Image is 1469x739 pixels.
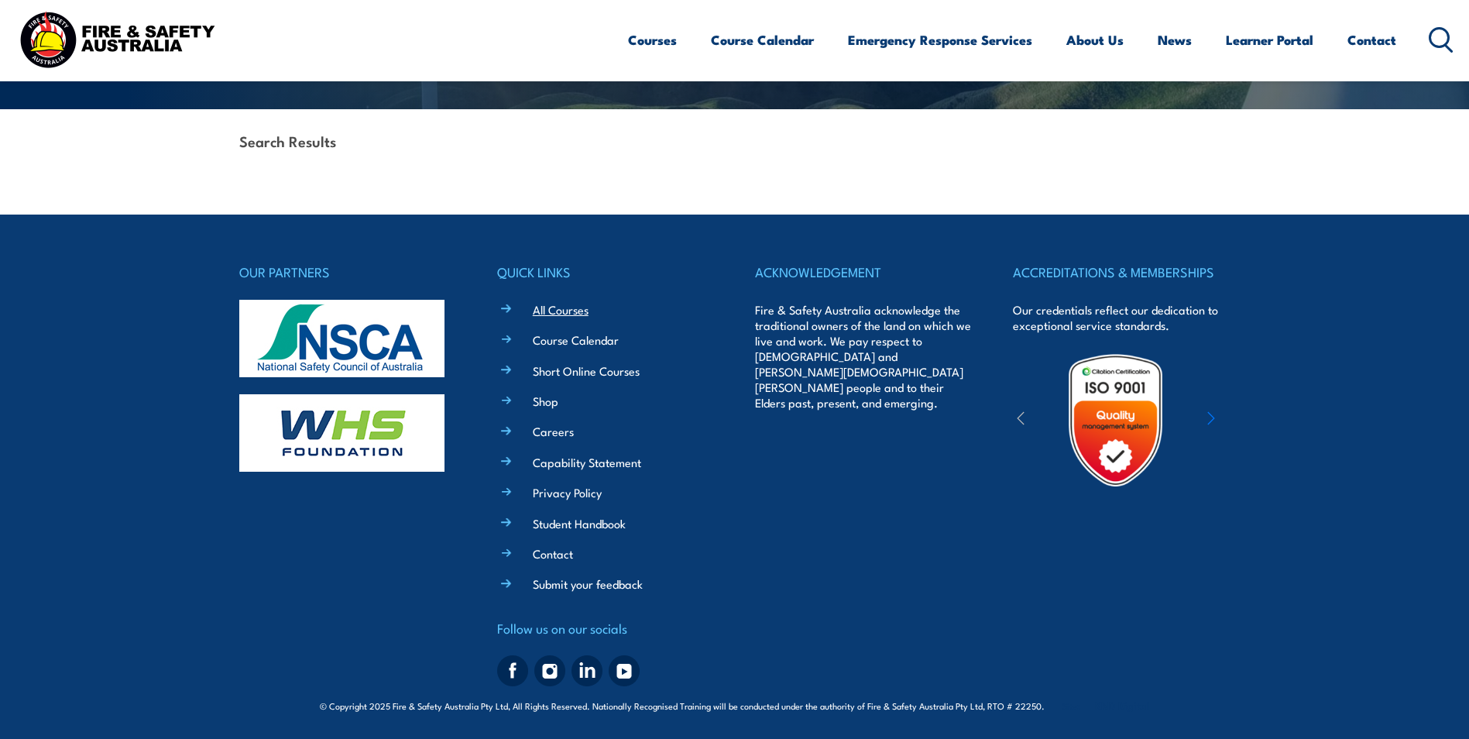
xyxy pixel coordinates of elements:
a: About Us [1066,19,1124,60]
h4: ACKNOWLEDGEMENT [755,261,972,283]
h4: ACCREDITATIONS & MEMBERSHIPS [1013,261,1230,283]
a: Careers [533,423,574,439]
a: Contact [533,545,573,562]
a: Student Handbook [533,515,626,531]
img: nsca-logo-footer [239,300,444,377]
a: Short Online Courses [533,363,640,379]
a: All Courses [533,301,589,318]
a: KND Digital [1095,697,1149,713]
a: Learner Portal [1226,19,1313,60]
a: Capability Statement [533,454,641,470]
span: © Copyright 2025 Fire & Safety Australia Pty Ltd, All Rights Reserved. Nationally Recognised Trai... [320,698,1149,713]
a: Courses [628,19,677,60]
a: Contact [1347,19,1396,60]
a: Course Calendar [533,332,619,348]
span: Site: [1062,699,1149,712]
a: Emergency Response Services [848,19,1032,60]
img: whs-logo-footer [239,394,444,472]
a: News [1158,19,1192,60]
p: Fire & Safety Australia acknowledge the traditional owners of the land on which we live and work.... [755,302,972,411]
strong: Search Results [239,130,336,151]
h4: QUICK LINKS [497,261,714,283]
img: Untitled design (19) [1048,352,1183,488]
h4: Follow us on our socials [497,617,714,639]
img: ewpa-logo [1184,394,1319,447]
h4: OUR PARTNERS [239,261,456,283]
p: Our credentials reflect our dedication to exceptional service standards. [1013,302,1230,333]
a: Shop [533,393,558,409]
a: Course Calendar [711,19,814,60]
a: Submit your feedback [533,576,643,592]
a: Privacy Policy [533,484,602,500]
